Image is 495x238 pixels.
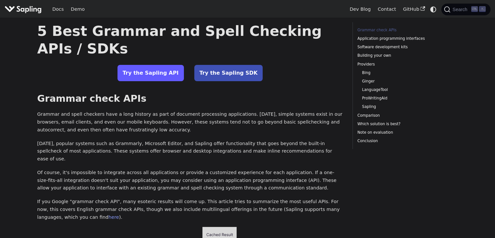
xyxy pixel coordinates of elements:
[117,65,184,81] a: Try the Sapling API
[37,22,343,57] h1: 5 Best Grammar and Spell Checking APIs / SDKs
[5,5,44,14] a: Sapling.ai
[37,93,343,105] h2: Grammar check APIs
[37,111,343,134] p: Grammar and spell checkers have a long history as part of document processing applications. [DATE...
[429,5,438,14] button: Switch between dark and light mode (currently system mode)
[357,129,446,136] a: Note on evaluation
[450,7,471,12] span: Search
[67,4,88,14] a: Demo
[362,87,443,93] a: LanguageTool
[362,78,443,84] a: Ginger
[357,44,446,50] a: Software development kits
[357,121,446,127] a: Which solution is best?
[362,70,443,76] a: Bing
[357,112,446,119] a: Comparison
[374,4,400,14] a: Contact
[357,27,446,33] a: Grammar check APIs
[441,4,490,15] button: Search (Ctrl+K)
[346,4,374,14] a: Dev Blog
[5,5,42,14] img: Sapling.ai
[357,52,446,59] a: Building your own
[362,95,443,101] a: ProWritingAid
[357,61,446,67] a: Providers
[37,169,343,192] p: Of course, it's impossible to integrate across all applications or provide a customized experienc...
[194,65,263,81] a: Try the Sapling SDK
[37,198,343,221] p: If you Google "grammar check API", many esoteric results will come up. This article tries to summ...
[362,104,443,110] a: Sapling
[37,140,343,163] p: [DATE], popular systems such as Grammarly, Microsoft Editor, and Sapling offer functionality that...
[357,138,446,144] a: Conclusion
[49,4,67,14] a: Docs
[399,4,428,14] a: GitHub
[108,215,119,220] a: here
[479,6,486,12] kbd: K
[357,36,446,42] a: Application programming interfaces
